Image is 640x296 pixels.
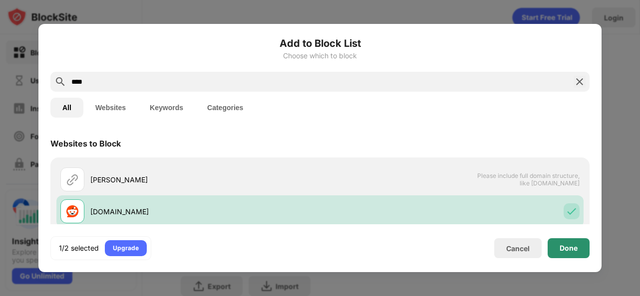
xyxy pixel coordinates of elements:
h6: Add to Block List [50,36,590,51]
div: Upgrade [113,243,139,253]
div: Websites to Block [50,139,121,148]
button: Categories [195,98,255,118]
button: Websites [83,98,138,118]
img: url.svg [66,173,78,185]
div: 1/2 selected [59,243,99,253]
div: [PERSON_NAME] [90,174,320,185]
span: Please include full domain structure, like [DOMAIN_NAME] [477,172,580,187]
div: Done [560,244,578,252]
img: favicons [66,205,78,217]
div: Cancel [506,244,530,253]
img: search.svg [54,76,66,88]
div: [DOMAIN_NAME] [90,206,320,217]
img: search-close [574,76,586,88]
button: Keywords [138,98,195,118]
div: Choose which to block [50,52,590,60]
button: All [50,98,83,118]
